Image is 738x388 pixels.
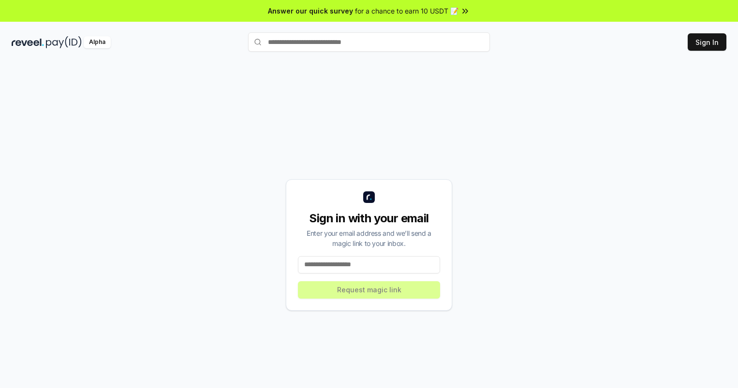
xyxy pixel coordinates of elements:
div: Alpha [84,36,111,48]
span: Answer our quick survey [268,6,353,16]
button: Sign In [688,33,726,51]
span: for a chance to earn 10 USDT 📝 [355,6,458,16]
div: Enter your email address and we’ll send a magic link to your inbox. [298,228,440,248]
img: logo_small [363,191,375,203]
div: Sign in with your email [298,211,440,226]
img: reveel_dark [12,36,44,48]
img: pay_id [46,36,82,48]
